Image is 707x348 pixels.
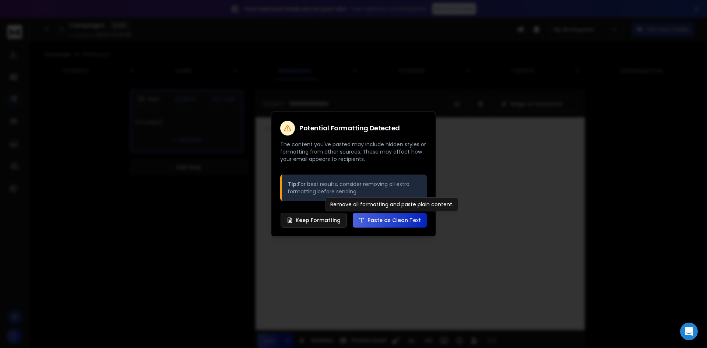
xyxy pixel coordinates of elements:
[326,197,458,211] div: Remove all formatting and paste plain content.
[280,141,427,163] p: The content you've pasted may include hidden styles or formatting from other sources. These may a...
[288,180,421,195] p: For best results, consider removing all extra formatting before sending.
[353,213,427,228] button: Paste as Clean Text
[299,125,400,131] h2: Potential Formatting Detected
[680,323,698,340] div: Open Intercom Messenger
[281,213,347,228] button: Keep Formatting
[288,180,298,188] strong: Tip:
